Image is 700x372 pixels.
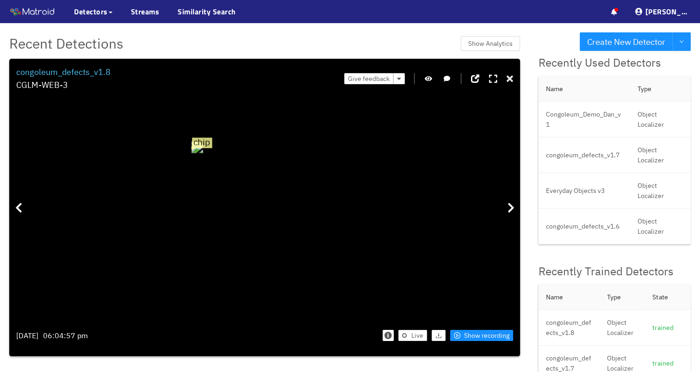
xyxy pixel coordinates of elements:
div: trained [652,358,683,368]
button: download [432,330,446,341]
span: Detectors [74,6,108,17]
div: trained [652,322,683,333]
button: Create New Detector [580,32,673,51]
td: Congoleum_Demo_Dan_v1 [539,102,630,137]
span: Give feedback [348,74,390,84]
a: Similarity Search [178,6,236,17]
span: play-circle [454,332,460,340]
div: Recently Trained Detectors [539,263,691,280]
th: Name [539,285,600,310]
span: Recent Detections [9,32,124,54]
img: Matroid logo [9,5,56,19]
button: Give feedback [344,73,393,84]
td: Object Localizer [630,173,691,209]
button: down [672,32,691,51]
button: Show Analytics [461,36,520,51]
td: Everyday Objects v3 [539,173,630,209]
div: 06:04:57 pm [43,330,88,341]
th: Name [539,76,630,102]
td: Object Localizer [630,137,691,173]
td: congoleum_defects_v1.8 [539,310,600,346]
span: Create New Detector [587,35,665,49]
th: State [645,285,691,310]
span: Live [411,330,423,341]
div: Recently Used Detectors [539,54,691,72]
button: Live [398,330,427,341]
span: Show Analytics [468,38,513,49]
span: download [435,332,442,340]
td: Object Localizer [600,310,645,346]
td: congoleum_defects_v1.7 [539,137,630,173]
span: down [679,39,684,45]
span: Show recording [464,330,509,341]
span: chip [192,137,211,148]
div: congoleum_defects_v1.8 [16,66,111,79]
th: Type [600,285,645,310]
a: Streams [131,6,160,17]
th: Type [630,76,691,102]
button: play-circleShow recording [450,330,513,341]
div: [DATE] [16,330,38,341]
td: congoleum_defects_v1.6 [539,209,630,244]
div: CGLM-WEB-3 [16,79,111,92]
td: Object Localizer [630,102,691,137]
td: Object Localizer [630,209,691,244]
